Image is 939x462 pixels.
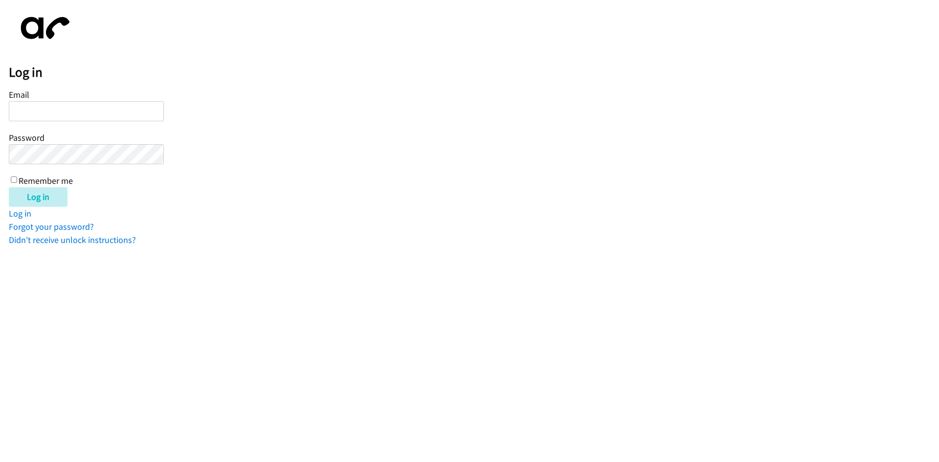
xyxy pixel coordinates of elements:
[9,187,67,207] input: Log in
[9,9,77,47] img: aphone-8a226864a2ddd6a5e75d1ebefc011f4aa8f32683c2d82f3fb0802fe031f96514.svg
[19,175,73,186] label: Remember me
[9,234,136,245] a: Didn't receive unlock instructions?
[9,64,939,81] h2: Log in
[9,208,31,219] a: Log in
[9,89,29,100] label: Email
[9,221,94,232] a: Forgot your password?
[9,132,45,143] label: Password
